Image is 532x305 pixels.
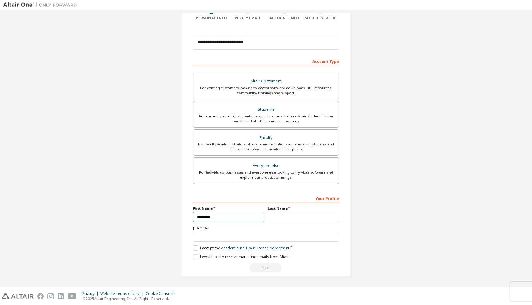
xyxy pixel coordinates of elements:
[197,133,335,142] div: Faculty
[193,16,230,21] div: Personal Info
[193,193,339,203] div: Your Profile
[193,206,264,211] label: First Name
[193,263,339,272] div: Read and acccept EULA to continue
[197,85,335,95] div: For existing customers looking to access software downloads, HPC resources, community, trainings ...
[221,245,289,251] a: Academic End-User License Agreement
[197,161,335,170] div: Everyone else
[193,254,289,259] label: I would like to receive marketing emails from Altair
[2,293,34,299] img: altair_logo.svg
[58,293,64,299] img: linkedin.svg
[268,206,339,211] label: Last Name
[303,16,339,21] div: Security Setup
[146,291,177,296] div: Cookie Consent
[47,293,54,299] img: instagram.svg
[193,56,339,66] div: Account Type
[68,293,77,299] img: youtube.svg
[3,2,80,8] img: Altair One
[197,142,335,152] div: For faculty & administrators of academic institutions administering students and accessing softwa...
[197,170,335,180] div: For individuals, businesses and everyone else looking to try Altair software and explore our prod...
[230,16,266,21] div: Verify Email
[197,77,335,85] div: Altair Customers
[266,16,303,21] div: Account Info
[197,105,335,114] div: Students
[37,293,44,299] img: facebook.svg
[82,291,100,296] div: Privacy
[197,114,335,124] div: For currently enrolled students looking to access the free Altair Student Edition bundle and all ...
[82,296,177,301] p: © 2025 Altair Engineering, Inc. All Rights Reserved.
[100,291,146,296] div: Website Terms of Use
[193,226,339,231] label: Job Title
[193,245,289,251] label: I accept the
